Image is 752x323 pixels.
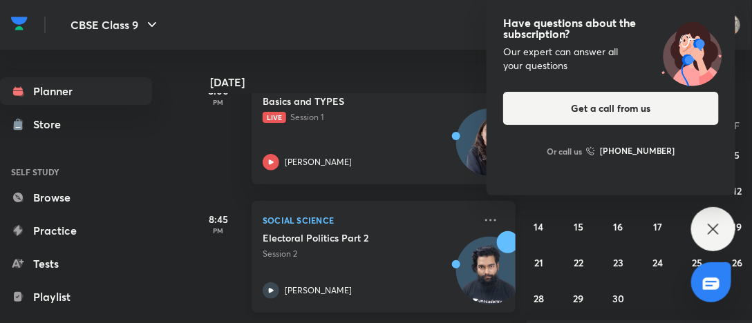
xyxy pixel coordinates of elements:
p: Session 1 [263,111,474,124]
button: Get a call from us [503,92,719,125]
button: September 25, 2025 [686,251,708,273]
abbr: September 21, 2025 [534,256,543,269]
abbr: September 26, 2025 [732,256,742,269]
img: Avatar [457,116,523,182]
button: September 5, 2025 [726,144,749,166]
button: September 16, 2025 [608,215,630,237]
div: Our expert can answer all your questions [503,45,719,72]
a: Company Logo [11,13,28,37]
abbr: September 16, 2025 [614,220,623,233]
abbr: September 10, 2025 [652,184,663,197]
button: September 18, 2025 [686,215,708,237]
button: September 22, 2025 [567,251,590,273]
h4: Have questions about the subscription? [503,17,719,39]
abbr: September 7, 2025 [536,184,541,197]
abbr: September 11, 2025 [693,184,702,197]
button: September 24, 2025 [647,251,669,273]
img: Avatar [457,244,523,311]
abbr: September 25, 2025 [693,256,703,269]
abbr: September 19, 2025 [733,220,742,233]
abbr: September 8, 2025 [576,184,581,197]
button: September 21, 2025 [528,251,550,273]
img: Company Logo [11,13,28,34]
abbr: September 24, 2025 [652,256,663,269]
p: Session 2 [263,248,474,260]
p: PM [191,98,246,106]
abbr: Friday [735,119,740,132]
abbr: September 23, 2025 [613,256,623,269]
span: Live [263,112,286,123]
p: [PERSON_NAME] [285,156,352,168]
h5: Basics and TYPES [263,95,435,108]
h5: Electoral Politics Part 2 [263,231,435,245]
abbr: September 14, 2025 [534,220,544,233]
abbr: September 30, 2025 [612,292,624,305]
abbr: September 29, 2025 [574,292,584,305]
button: September 17, 2025 [647,215,669,237]
button: September 12, 2025 [726,179,749,202]
p: [PERSON_NAME] [285,284,352,297]
button: September 23, 2025 [608,251,630,273]
img: ttu_illustration_new.svg [648,17,735,86]
h4: [DATE] [210,77,529,88]
abbr: September 9, 2025 [616,184,621,197]
h5: 8:45 [191,212,246,226]
abbr: September 17, 2025 [653,220,662,233]
button: September 15, 2025 [567,215,590,237]
button: September 19, 2025 [726,215,749,237]
h6: [PHONE_NUMBER] [600,144,675,158]
button: September 26, 2025 [726,251,749,273]
p: Or call us [547,145,582,157]
a: [PHONE_NUMBER] [586,144,675,158]
button: September 29, 2025 [567,287,590,309]
abbr: September 15, 2025 [574,220,583,233]
button: CBSE Class 9 [62,11,169,39]
abbr: September 12, 2025 [733,184,742,197]
abbr: September 22, 2025 [574,256,583,269]
p: PM [191,226,246,235]
div: Store [33,116,69,133]
button: September 28, 2025 [528,287,550,309]
button: September 14, 2025 [528,215,550,237]
button: September 30, 2025 [608,287,630,309]
p: Social Science [263,212,474,228]
abbr: September 28, 2025 [534,292,544,305]
abbr: September 5, 2025 [735,148,740,161]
